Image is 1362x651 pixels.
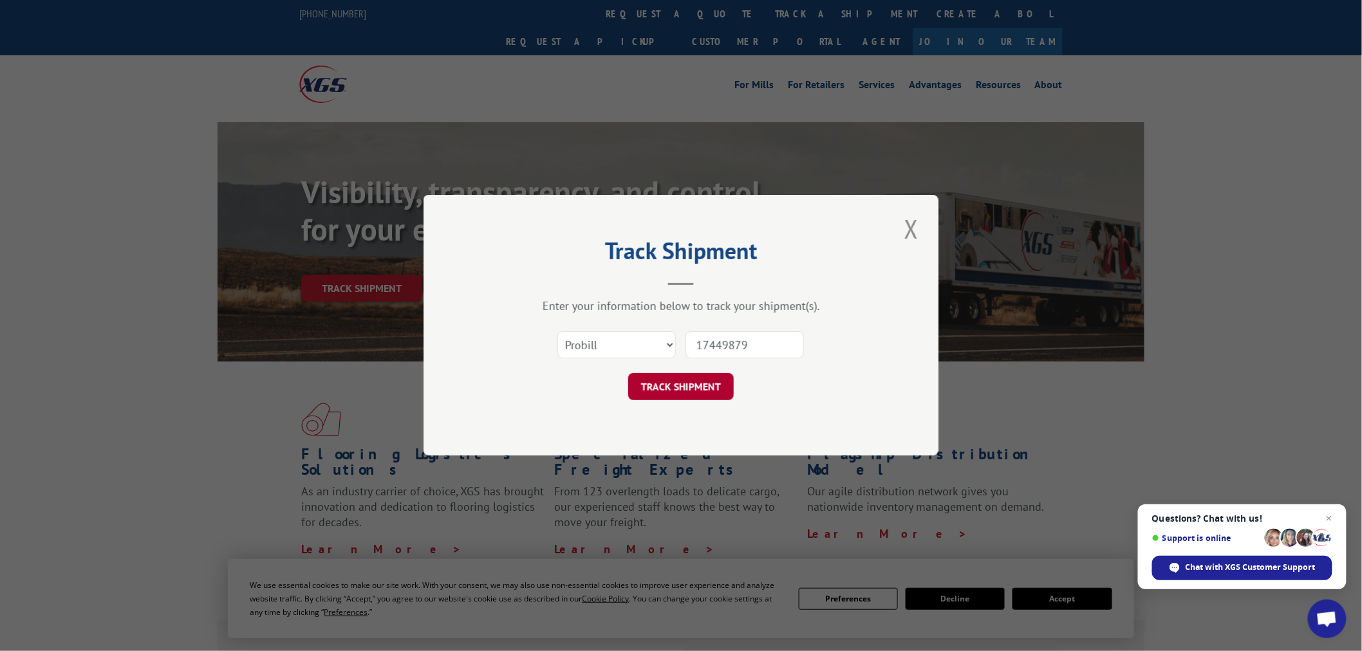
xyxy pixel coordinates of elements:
[900,211,922,246] button: Close modal
[1186,562,1316,573] span: Chat with XGS Customer Support
[628,374,734,401] button: TRACK SHIPMENT
[1308,600,1347,638] a: Open chat
[1152,556,1332,580] span: Chat with XGS Customer Support
[1152,513,1332,524] span: Questions? Chat with us!
[488,299,874,314] div: Enter your information below to track your shipment(s).
[488,242,874,266] h2: Track Shipment
[1152,533,1260,543] span: Support is online
[686,332,804,359] input: Number(s)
